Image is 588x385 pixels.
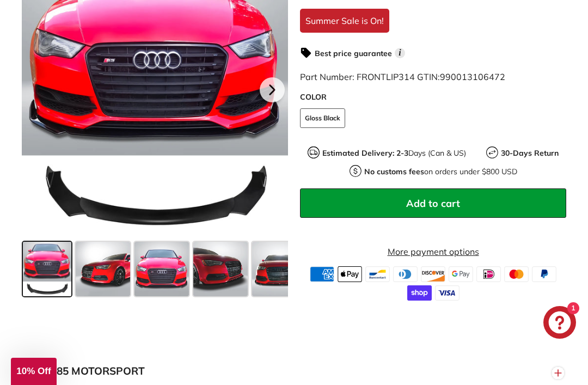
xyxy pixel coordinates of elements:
img: diners_club [393,266,418,282]
img: google_pay [449,266,473,282]
img: shopify_pay [407,285,432,301]
span: 10% Off [16,366,51,376]
span: 990013106472 [440,71,505,82]
label: COLOR [300,91,566,103]
div: 10% Off [11,358,57,385]
p: Days (Can & US) [322,148,466,159]
span: Add to cart [406,197,460,210]
img: bancontact [365,266,390,282]
img: american_express [310,266,334,282]
strong: 30-Days Return [501,148,559,158]
img: discover [421,266,445,282]
p: on orders under $800 USD [364,166,517,178]
strong: Best price guarantee [315,48,392,58]
span: i [395,48,405,58]
button: Add to cart [300,188,566,218]
div: Summer Sale is On! [300,9,389,33]
span: Part Number: FRONTLIP314 GTIN: [300,71,505,82]
img: paypal [532,266,556,282]
a: More payment options [300,245,566,258]
img: apple_pay [338,266,362,282]
img: visa [435,285,460,301]
strong: No customs fees [364,167,424,176]
img: master [504,266,529,282]
inbox-online-store-chat: Shopify online store chat [540,306,579,341]
img: ideal [476,266,501,282]
strong: Estimated Delivery: 2-3 [322,148,408,158]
